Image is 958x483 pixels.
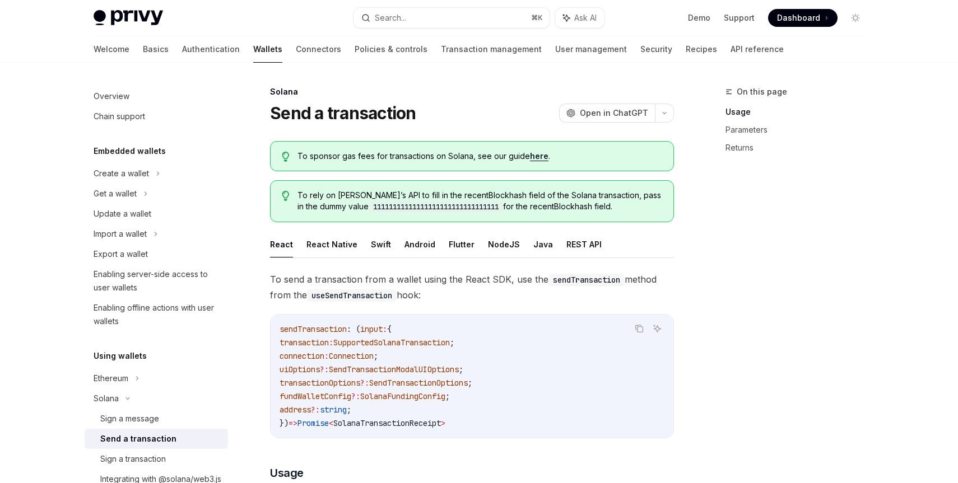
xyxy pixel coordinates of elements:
[574,12,597,24] span: Ask AI
[94,392,119,405] div: Solana
[347,405,351,415] span: ;
[85,86,228,106] a: Overview
[329,351,374,361] span: Connection
[94,90,129,103] div: Overview
[566,231,602,257] button: REST API
[650,321,664,336] button: Ask AI
[94,349,147,363] h5: Using wallets
[559,104,655,123] button: Open in ChatGPT
[347,324,360,334] span: : (
[94,36,129,63] a: Welcome
[580,107,648,119] span: Open in ChatGPT
[371,231,391,257] button: Swift
[404,231,435,257] button: Android
[555,36,627,63] a: User management
[445,391,450,401] span: ;
[296,36,341,63] a: Connectors
[329,418,333,428] span: <
[531,13,543,22] span: ⌘ K
[85,204,228,224] a: Update a wallet
[280,391,351,401] span: fundWalletConfig
[374,351,378,361] span: ;
[320,364,329,374] span: ?:
[94,110,145,123] div: Chain support
[85,429,228,449] a: Send a transaction
[360,324,383,334] span: input
[282,191,290,201] svg: Tip
[548,274,625,286] code: sendTransaction
[847,9,864,27] button: Toggle dark mode
[360,378,369,388] span: ?:
[94,10,163,26] img: light logo
[94,227,147,241] div: Import a wallet
[369,201,503,213] code: 11111111111111111111111111111111
[383,324,387,334] span: :
[555,8,604,28] button: Ask AI
[85,298,228,331] a: Enabling offline actions with user wallets
[280,364,320,374] span: uiOptions
[297,190,662,213] span: To rely on [PERSON_NAME]’s API to fill in the recentBlockhash field of the Solana transaction, pa...
[724,12,755,24] a: Support
[441,418,445,428] span: >
[94,167,149,180] div: Create a wallet
[306,231,357,257] button: React Native
[85,449,228,469] a: Sign a transaction
[280,418,289,428] span: })
[731,36,784,63] a: API reference
[282,152,290,162] svg: Tip
[329,364,459,374] span: SendTransactionModalUIOptions
[94,301,221,328] div: Enabling offline actions with user wallets
[280,324,347,334] span: sendTransaction
[459,364,463,374] span: ;
[450,337,454,348] span: ;
[94,144,166,158] h5: Embedded wallets
[360,391,445,401] span: SolanaFundingConfig
[100,432,176,446] div: Send a transaction
[280,337,329,348] span: transaction
[307,289,397,302] code: useSendTransaction
[143,36,169,63] a: Basics
[530,151,548,161] a: here
[270,271,674,303] span: To send a transaction from a wallet using the React SDK, use the method from the hook:
[94,268,221,294] div: Enabling server-side access to user wallets
[289,418,297,428] span: =>
[488,231,520,257] button: NodeJS
[94,187,137,200] div: Get a wallet
[737,85,787,99] span: On this page
[253,36,282,63] a: Wallets
[375,11,406,25] div: Search...
[94,372,128,385] div: Ethereum
[100,412,159,425] div: Sign a message
[686,36,717,63] a: Recipes
[280,378,360,388] span: transactionOptions
[449,231,475,257] button: Flutter
[726,139,873,157] a: Returns
[270,465,304,481] span: Usage
[768,9,838,27] a: Dashboard
[270,231,293,257] button: React
[468,378,472,388] span: ;
[354,8,550,28] button: Search...⌘K
[441,36,542,63] a: Transaction management
[726,121,873,139] a: Parameters
[311,405,320,415] span: ?:
[533,231,553,257] button: Java
[297,151,662,162] span: To sponsor gas fees for transactions on Solana, see our guide .
[297,418,329,428] span: Promise
[85,264,228,298] a: Enabling server-side access to user wallets
[85,409,228,429] a: Sign a message
[100,452,166,466] div: Sign a transaction
[94,207,151,221] div: Update a wallet
[351,391,360,401] span: ?:
[85,244,228,264] a: Export a wallet
[329,337,333,348] span: :
[324,351,329,361] span: :
[688,12,710,24] a: Demo
[270,103,416,123] h1: Send a transaction
[387,324,392,334] span: {
[85,106,228,126] a: Chain support
[320,405,347,415] span: string
[333,418,441,428] span: SolanaTransactionReceipt
[280,405,311,415] span: address
[632,321,647,336] button: Copy the contents from the code block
